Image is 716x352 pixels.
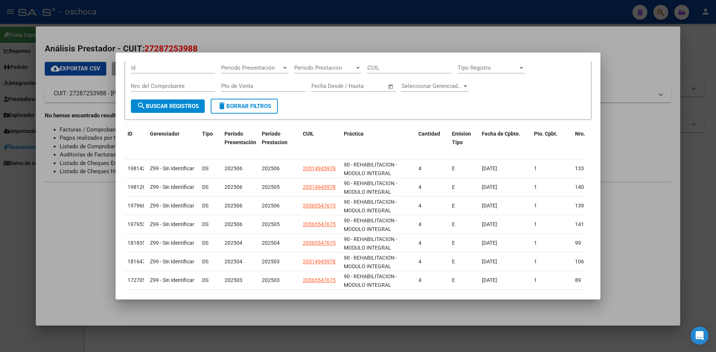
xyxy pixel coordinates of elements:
span: 4 [418,203,421,209]
span: 90 - REHABILITACION - MODULO INTEGRAL INTENSIVO (SEMANAL) [344,255,399,278]
span: 20565547675 [303,277,336,283]
span: Z99 - Sin Identificar [150,240,194,246]
span: Período Presentación [224,131,256,145]
span: Período Prestacion [262,131,288,145]
span: 202506 [262,165,280,171]
span: 202504 [262,240,280,246]
span: 139 [575,203,584,209]
span: Z99 - Sin Identificar [150,259,194,264]
span: 20514945978 [303,259,336,264]
span: 202503 [262,259,280,264]
span: Periodo Prestacion [294,64,355,71]
span: 141 [575,221,584,227]
span: 4 [418,184,421,190]
datatable-header-cell: Pto. Cpbt. [531,126,572,150]
span: 89 [575,277,581,283]
span: [DATE] [482,203,497,209]
span: 20514945978 [303,184,336,190]
span: Pto. Cpbt. [534,131,558,137]
span: E [452,240,455,246]
span: 1818353 [128,240,148,246]
span: Emision Tipo [452,131,471,145]
span: CUIL [303,131,314,137]
input: Start date [311,83,336,89]
span: E [452,184,455,190]
span: 20565547675 [303,203,336,209]
span: Seleccionar Gerenciador [402,83,462,89]
button: Borrar Filtros [211,99,278,114]
datatable-header-cell: CUIL [300,126,341,150]
datatable-header-cell: Período Prestacion [259,126,300,150]
datatable-header-cell: Gerenciador [147,126,199,150]
span: 1 [534,259,537,264]
span: 20565547675 [303,221,336,227]
span: ID [128,131,132,137]
span: 202506 [262,203,280,209]
span: Z99 - Sin Identificar [150,203,194,209]
button: Open calendar [387,82,395,91]
mat-icon: search [137,101,146,110]
span: 202506 [224,221,242,227]
span: 1979531 [128,221,148,227]
div: Open Intercom Messenger [691,327,709,345]
span: 202503 [262,277,280,283]
span: [DATE] [482,165,497,171]
span: 202506 [224,165,242,171]
span: DS [202,240,208,246]
span: 1 [534,165,537,171]
span: 90 - REHABILITACION - MODULO INTEGRAL INTENSIVO (SEMANAL) [344,162,399,185]
span: 1 [534,203,537,209]
span: Cantidad [418,131,440,137]
span: [DATE] [482,240,497,246]
datatable-header-cell: ID [125,126,147,150]
span: 202503 [224,277,242,283]
span: [DATE] [482,221,497,227]
span: 1981421 [128,165,148,171]
span: 1727059 [128,277,148,283]
span: Periodo Presentación [221,64,282,71]
span: Tipo [202,131,213,137]
span: 1 [534,240,537,246]
span: DS [202,277,208,283]
span: 1 [534,277,537,283]
span: E [452,221,455,227]
span: 90 - REHABILITACION - MODULO INTEGRAL INTENSIVO (SEMANAL) [344,218,399,241]
span: 90 - REHABILITACION - MODULO INTEGRAL INTENSIVO (SEMANAL) [344,199,399,222]
span: DS [202,221,208,227]
span: 106 [575,259,584,264]
span: 20565547675 [303,240,336,246]
span: 202506 [224,184,242,190]
span: DS [202,165,208,171]
span: DS [202,184,208,190]
span: 4 [418,165,421,171]
span: E [452,203,455,209]
span: [DATE] [482,259,497,264]
span: Tipo Registro [458,64,518,71]
span: Z99 - Sin Identificar [150,184,194,190]
span: 1981264 [128,184,148,190]
span: 4 [418,259,421,264]
span: Práctica [344,131,364,137]
span: 202504 [224,259,242,264]
span: Nro. Cpbt. [575,131,599,137]
span: 202505 [262,221,280,227]
span: DS [202,203,208,209]
span: 4 [418,221,421,227]
span: E [452,259,455,264]
span: 202505 [262,184,280,190]
span: 20514945978 [303,165,336,171]
span: Borrar Filtros [217,103,271,110]
span: 1816479 [128,259,148,264]
span: 1 [534,184,537,190]
span: Gerenciador [150,131,179,137]
span: [DATE] [482,277,497,283]
span: 1 [534,221,537,227]
span: 202506 [224,203,242,209]
span: 99 [575,240,581,246]
span: 140 [575,184,584,190]
span: E [452,277,455,283]
span: Z99 - Sin Identificar [150,165,194,171]
datatable-header-cell: Emision Tipo [449,126,479,150]
span: 1979686 [128,203,148,209]
span: Z99 - Sin Identificar [150,221,194,227]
